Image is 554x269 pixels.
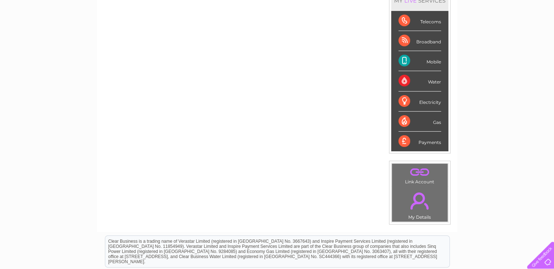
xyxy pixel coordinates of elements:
a: Contact [506,31,523,36]
div: Clear Business is a trading name of Verastar Limited (registered in [GEOGRAPHIC_DATA] No. 3667643... [105,4,449,35]
a: Blog [491,31,501,36]
td: Link Account [392,163,448,186]
div: Mobile [398,51,441,71]
div: Gas [398,112,441,132]
div: Broadband [398,31,441,51]
a: Log out [530,31,547,36]
div: Water [398,71,441,91]
div: Telecoms [398,11,441,31]
a: Water [426,31,440,36]
a: . [394,165,446,178]
div: Payments [398,132,441,151]
a: Telecoms [464,31,486,36]
a: . [394,188,446,214]
img: logo.png [19,19,56,41]
td: My Details [392,186,448,222]
a: 0333 014 3131 [417,4,467,13]
div: Electricity [398,91,441,112]
a: Energy [444,31,460,36]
